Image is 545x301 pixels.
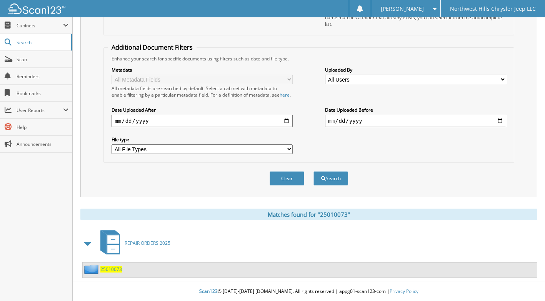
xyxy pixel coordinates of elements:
span: Announcements [17,141,68,147]
label: Uploaded By [325,67,506,73]
span: Help [17,124,68,130]
div: Select a cabinet and begin typing the name of the folder you want to search in. If the name match... [325,8,506,27]
a: 25010073 [100,266,122,273]
a: REPAIR ORDERS 2025 [96,228,170,258]
div: Enhance your search for specific documents using filters such as date and file type. [108,55,510,62]
span: REPAIR ORDERS 2025 [125,240,170,246]
div: Matches found for "25010073" [80,209,537,220]
span: Search [17,39,67,46]
span: Scan123 [199,288,218,294]
span: Bookmarks [17,90,68,97]
label: Date Uploaded After [112,107,292,113]
img: folder2.png [84,264,100,274]
span: Reminders [17,73,68,80]
input: start [112,115,292,127]
button: Search [313,171,348,186]
span: [PERSON_NAME] [381,7,424,11]
label: File type [112,136,292,143]
label: Metadata [112,67,292,73]
img: scan123-logo-white.svg [8,3,65,14]
span: Northwest Hills Chrysler Jeep LLC [450,7,536,11]
legend: Additional Document Filters [108,43,197,52]
div: All metadata fields are searched by default. Select a cabinet with metadata to enable filtering b... [112,85,292,98]
a: Privacy Policy [390,288,418,294]
span: User Reports [17,107,63,114]
span: Cabinets [17,22,63,29]
a: here [280,92,290,98]
button: Clear [270,171,304,186]
input: end [325,115,506,127]
label: Date Uploaded Before [325,107,506,113]
div: © [DATE]-[DATE] [DOMAIN_NAME]. All rights reserved | appg01-scan123-com | [73,282,545,301]
iframe: Chat Widget [507,264,545,301]
span: Scan [17,56,68,63]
